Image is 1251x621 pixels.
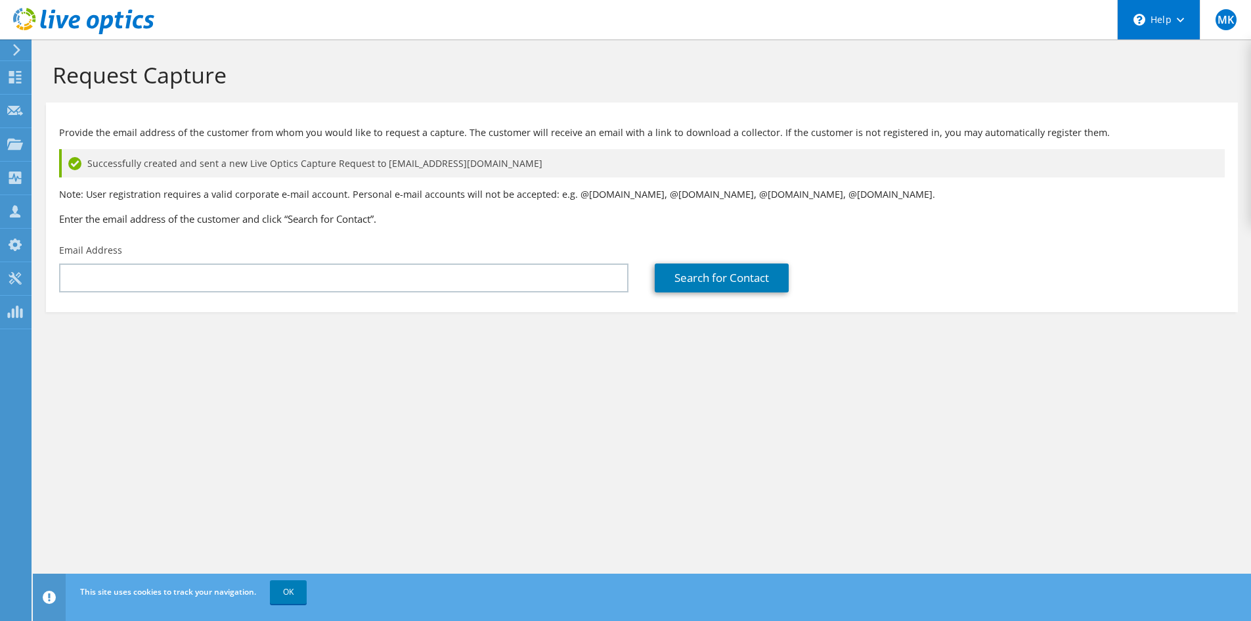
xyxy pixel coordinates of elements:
[655,264,789,292] a: Search for Contact
[87,156,542,171] span: Successfully created and sent a new Live Optics Capture Request to [EMAIL_ADDRESS][DOMAIN_NAME]
[80,586,256,597] span: This site uses cookies to track your navigation.
[270,580,307,604] a: OK
[53,61,1225,89] h1: Request Capture
[59,187,1225,202] p: Note: User registration requires a valid corporate e-mail account. Personal e-mail accounts will ...
[1133,14,1145,26] svg: \n
[59,126,1225,140] p: Provide the email address of the customer from whom you would like to request a capture. The cust...
[59,212,1225,226] h3: Enter the email address of the customer and click “Search for Contact”.
[59,244,122,257] label: Email Address
[1216,9,1237,30] span: MK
